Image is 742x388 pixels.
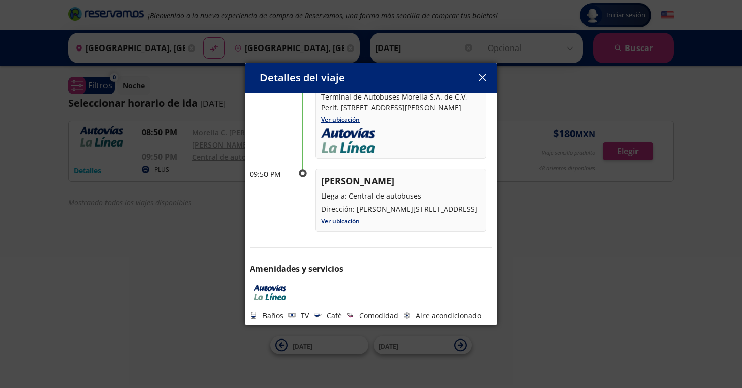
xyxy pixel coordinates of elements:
p: 09:50 PM [250,169,290,179]
img: AUTOVÍAS Y LA LÍNEA [250,285,290,300]
p: Amenidades y servicios [250,263,492,275]
p: Terminal de Autobuses Morelia S.A. de C.V, Perif. [STREET_ADDRESS][PERSON_NAME] [321,91,481,113]
p: Baños [262,310,283,321]
img: Logo_Autovias_LaLinea_VERT.png [321,128,375,153]
p: Aire acondicionado [416,310,481,321]
a: Ver ubicación [321,217,360,225]
p: TV [301,310,309,321]
p: Llega a: Central de autobuses [321,190,481,201]
p: Detalles del viaje [260,70,345,85]
p: Café [327,310,342,321]
p: Dirección: [PERSON_NAME][STREET_ADDRESS] [321,204,481,214]
p: [PERSON_NAME] [321,174,481,188]
a: Ver ubicación [321,115,360,124]
p: Comodidad [359,310,398,321]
